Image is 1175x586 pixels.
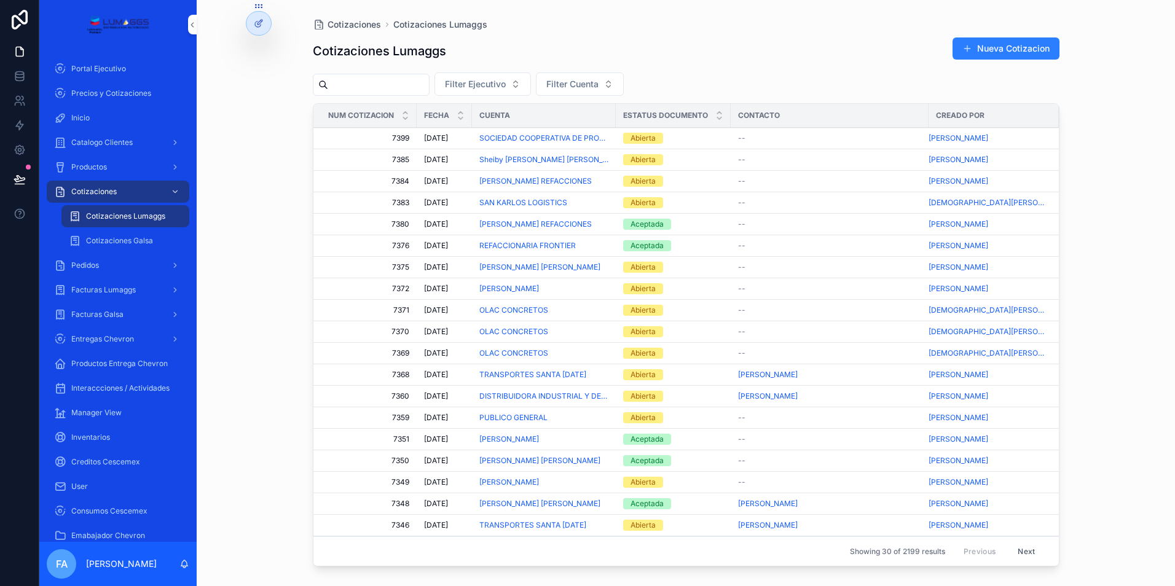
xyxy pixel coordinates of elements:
span: -- [738,219,745,229]
span: -- [738,176,745,186]
a: REFACCIONARIA FRONTIER [479,241,608,251]
a: Facturas Galsa [47,303,189,326]
span: [PERSON_NAME] [929,219,988,229]
span: [PERSON_NAME] [479,284,539,294]
a: Abierta [623,262,723,273]
span: [DATE] [424,456,448,466]
a: [PERSON_NAME] [929,284,988,294]
span: -- [738,284,745,294]
span: -- [738,198,745,208]
a: [PERSON_NAME] [929,133,988,143]
a: PUBLICO GENERAL [479,413,608,423]
a: [DATE] [424,262,465,272]
a: Cotizaciones Lumaggs [61,205,189,227]
a: [PERSON_NAME] [929,176,1044,186]
span: Cotizaciones Lumaggs [86,211,165,221]
button: Select Button [434,72,531,96]
a: [DEMOGRAPHIC_DATA][PERSON_NAME] [929,305,1044,315]
a: [PERSON_NAME] [738,391,921,401]
a: [PERSON_NAME] [929,434,988,444]
a: [PERSON_NAME] [929,477,1044,487]
a: [PERSON_NAME] [929,241,988,251]
a: Abierta [623,283,723,294]
a: [DATE] [424,434,465,444]
span: Facturas Lumaggs [71,285,136,295]
span: OLAC CONCRETOS [479,348,548,358]
span: [PERSON_NAME] [479,477,539,487]
a: [PERSON_NAME] [PERSON_NAME] [479,456,600,466]
a: User [47,475,189,498]
a: [PERSON_NAME] [479,434,608,444]
span: TRANSPORTES SANTA [DATE] [479,370,586,380]
a: -- [738,219,921,229]
a: [PERSON_NAME] [PERSON_NAME] [479,262,608,272]
a: Abierta [623,197,723,208]
a: [PERSON_NAME] [PERSON_NAME] [479,499,608,509]
a: Cotizaciones [313,18,381,31]
a: [PERSON_NAME] [PERSON_NAME] [479,262,600,272]
span: Precios y Cotizaciones [71,88,151,98]
a: 7384 [328,176,409,186]
a: [DATE] [424,198,465,208]
span: 7348 [328,499,409,509]
a: Entregas Chevron [47,328,189,350]
span: [DATE] [424,198,448,208]
a: -- [738,477,921,487]
span: 7380 [328,219,409,229]
a: [PERSON_NAME] [738,370,798,380]
div: Abierta [631,477,656,488]
span: [PERSON_NAME] [929,155,988,165]
span: [DATE] [424,348,448,358]
a: [DATE] [424,391,465,401]
a: -- [738,133,921,143]
a: [DEMOGRAPHIC_DATA][PERSON_NAME] [929,198,1044,208]
span: 7383 [328,198,409,208]
div: Abierta [631,369,656,380]
span: [DATE] [424,327,448,337]
a: Aceptada [623,240,723,251]
a: OLAC CONCRETOS [479,327,608,337]
div: Aceptada [631,498,664,509]
a: [PERSON_NAME] [738,499,921,509]
a: [PERSON_NAME] [929,456,1044,466]
div: Abierta [631,348,656,359]
span: Sheiby [PERSON_NAME] [PERSON_NAME] [PERSON_NAME] [479,155,608,165]
span: [DATE] [424,499,448,509]
a: [DATE] [424,499,465,509]
div: Abierta [631,197,656,208]
span: [PERSON_NAME] [738,499,798,509]
span: [DEMOGRAPHIC_DATA][PERSON_NAME] [929,327,1044,337]
a: [DEMOGRAPHIC_DATA][PERSON_NAME] [929,348,1044,358]
span: [DATE] [424,370,448,380]
a: [PERSON_NAME] [738,370,921,380]
span: [DATE] [424,477,448,487]
a: [DATE] [424,284,465,294]
a: 7350 [328,456,409,466]
a: 7351 [328,434,409,444]
span: 7372 [328,284,409,294]
a: [DATE] [424,241,465,251]
a: -- [738,305,921,315]
a: 7349 [328,477,409,487]
a: 7359 [328,413,409,423]
a: 7385 [328,155,409,165]
a: [PERSON_NAME] [738,391,798,401]
span: [PERSON_NAME] [479,434,539,444]
a: [DATE] [424,133,465,143]
span: Interaccciones / Actividades [71,383,170,393]
a: 7368 [328,370,409,380]
span: [DATE] [424,241,448,251]
a: [PERSON_NAME] [929,434,1044,444]
button: Select Button [536,72,624,96]
a: [PERSON_NAME] [929,477,988,487]
div: Aceptada [631,455,664,466]
a: Cotizaciones [47,181,189,203]
a: DISTRIBUIDORA INDUSTRIAL Y DE LUBRICANTES CAMPOS [479,391,608,401]
span: SOCIEDAD COOPERATIVA DE PRODUCCION PESQUERA RIBEREÑA LEYES DE REFORMA [479,133,608,143]
a: [PERSON_NAME] [929,413,988,423]
a: PUBLICO GENERAL [479,413,548,423]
